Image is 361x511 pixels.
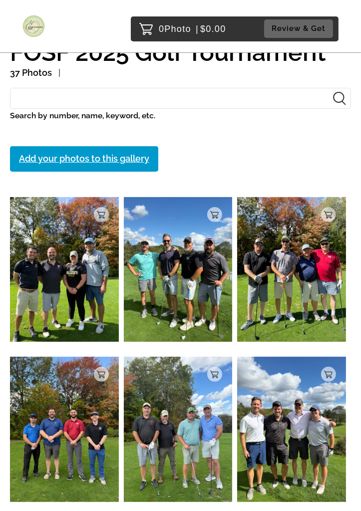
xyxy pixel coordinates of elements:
button: Review & Get [264,19,333,38]
img: 221350 [124,357,233,502]
span: Photo [164,21,191,37]
a: Add your photos to this gallery [10,146,158,171]
img: 221351 [10,357,119,502]
label: Search by number, name, keyword, etc. [10,109,351,123]
p: 37 Photos [10,65,52,81]
p: 0 $0.00 [159,21,226,37]
img: 221352 [237,197,346,342]
img: Snapphound Logo [22,15,45,37]
a: Review & Get [264,19,336,38]
span: | [196,24,199,34]
img: 221354 [10,197,119,342]
img: 221349 [237,357,346,502]
img: 221353 [124,197,233,342]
